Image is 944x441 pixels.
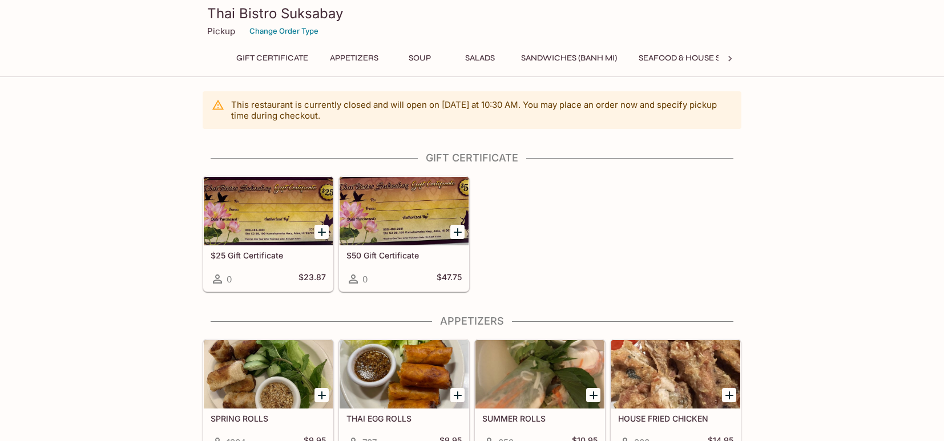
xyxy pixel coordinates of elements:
p: This restaurant is currently closed and will open on [DATE] at 10:30 AM . You may place an order ... [231,99,732,121]
div: HOUSE FRIED CHICKEN [611,340,740,408]
h5: THAI EGG ROLLS [346,414,462,423]
span: 0 [362,274,368,285]
div: SUMMER ROLLS [475,340,604,408]
button: Soup [394,50,445,66]
button: Sandwiches (Banh Mi) [515,50,623,66]
div: $50 Gift Certificate [340,177,469,245]
button: Change Order Type [244,22,324,40]
h5: $47.75 [437,272,462,286]
h5: SPRING ROLLS [211,414,326,423]
h4: Gift Certificate [203,152,741,164]
button: Seafood & House Specials [632,50,760,66]
h5: SUMMER ROLLS [482,414,598,423]
div: $25 Gift Certificate [204,177,333,245]
h5: $50 Gift Certificate [346,250,462,260]
p: Pickup [207,26,235,37]
button: Add $50 Gift Certificate [450,225,465,239]
div: THAI EGG ROLLS [340,340,469,408]
button: Add SPRING ROLLS [314,388,329,402]
button: Add SUMMER ROLLS [586,388,600,402]
div: SPRING ROLLS [204,340,333,408]
h5: $25 Gift Certificate [211,250,326,260]
a: $50 Gift Certificate0$47.75 [339,176,469,292]
button: Add THAI EGG ROLLS [450,388,465,402]
a: $25 Gift Certificate0$23.87 [203,176,333,292]
h5: HOUSE FRIED CHICKEN [618,414,733,423]
button: Add HOUSE FRIED CHICKEN [722,388,736,402]
button: Add $25 Gift Certificate [314,225,329,239]
button: Appetizers [324,50,385,66]
button: Salads [454,50,506,66]
span: 0 [227,274,232,285]
h4: Appetizers [203,315,741,327]
h5: $23.87 [298,272,326,286]
h3: Thai Bistro Suksabay [207,5,737,22]
button: Gift Certificate [230,50,314,66]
